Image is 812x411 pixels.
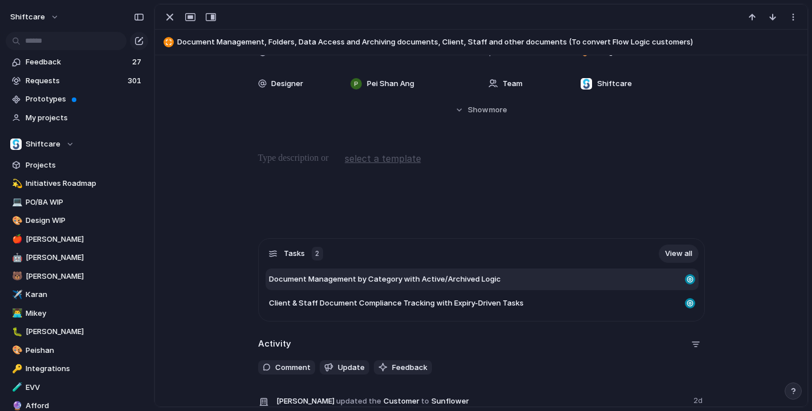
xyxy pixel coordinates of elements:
a: 🎨Design WIP [6,212,148,229]
div: 🎨 [12,344,20,357]
button: Update [320,360,369,375]
button: 🐛 [10,326,22,337]
a: 🐻[PERSON_NAME] [6,268,148,285]
span: Karan [26,289,144,300]
button: Feedback [374,360,432,375]
span: PO/BA WIP [26,197,144,208]
a: Feedback27 [6,54,148,71]
span: 27 [132,56,144,68]
button: 🐻 [10,271,22,282]
span: [PERSON_NAME] [26,234,144,245]
button: shiftcare [5,8,65,26]
a: 🍎[PERSON_NAME] [6,231,148,248]
span: [PERSON_NAME] [26,271,144,282]
div: 👨‍💻 [12,307,20,320]
span: EVV [26,382,144,393]
div: 🎨 [12,214,20,227]
a: 💫Initiatives Roadmap [6,175,148,192]
a: 🧪EVV [6,379,148,396]
div: 💫 [12,177,20,190]
button: select a template [343,150,423,167]
span: shiftcare [10,11,45,23]
span: Initiatives Roadmap [26,178,144,189]
button: Showmore [258,100,705,120]
a: 🤖[PERSON_NAME] [6,249,148,266]
a: ✈️Karan [6,286,148,303]
span: Shiftcare [597,78,632,89]
div: 💻 [12,196,20,209]
span: Projects [26,160,144,171]
span: Integrations [26,363,144,375]
span: Customer [276,393,687,409]
span: [PERSON_NAME] [276,396,334,407]
a: Prototypes [6,91,148,108]
span: Show [468,104,488,116]
button: Document Management, Folders, Data Access and Archiving documents, Client, Staff and other docume... [160,33,802,51]
span: Document Management, Folders, Data Access and Archiving documents, Client, Staff and other docume... [177,36,802,48]
div: 2 [312,247,323,261]
div: ✈️ [12,288,20,302]
button: 🎨 [10,345,22,356]
button: 🍎 [10,234,22,245]
h2: Activity [258,337,291,351]
button: Shiftcare [6,136,148,153]
span: select a template [345,152,421,165]
a: Projects [6,157,148,174]
span: [PERSON_NAME] [26,252,144,263]
span: Design WIP [26,215,144,226]
div: 🧪 [12,381,20,394]
span: Team [503,78,523,89]
a: View all [659,245,699,263]
div: 🐛 [12,325,20,339]
button: 💻 [10,197,22,208]
a: 🎨Peishan [6,342,148,359]
button: 💫 [10,178,22,189]
span: Peishan [26,345,144,356]
span: Mikey [26,308,144,319]
span: updated the [336,396,381,407]
button: 🔑 [10,363,22,375]
button: Comment [258,360,315,375]
div: 🐻 [12,270,20,283]
div: 🍎 [12,233,20,246]
a: My projects [6,109,148,127]
span: 301 [128,75,144,87]
button: 🧪 [10,382,22,393]
button: 👨‍💻 [10,308,22,319]
span: Sunflower [431,396,469,407]
span: more [489,104,507,116]
span: Shiftcare [26,139,60,150]
button: 🎨 [10,215,22,226]
span: Pei Shan Ang [367,78,414,89]
span: Requests [26,75,124,87]
span: Update [338,362,365,373]
span: 2d [693,393,705,406]
button: ✈️ [10,289,22,300]
span: Designer [271,78,303,89]
button: 🤖 [10,252,22,263]
a: 💻PO/BA WIP [6,194,148,211]
a: 👨‍💻Mikey [6,305,148,322]
a: 🔑Integrations [6,360,148,377]
span: Feedback [26,56,129,68]
div: 🤖 [12,251,20,264]
span: [PERSON_NAME] [26,326,144,337]
a: Requests301 [6,72,148,89]
span: My projects [26,112,144,124]
span: Client & Staff Document Compliance Tracking with Expiry-Driven Tasks [269,298,524,309]
div: 🔑 [12,363,20,376]
span: to [421,396,429,407]
a: 🐛[PERSON_NAME] [6,323,148,340]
